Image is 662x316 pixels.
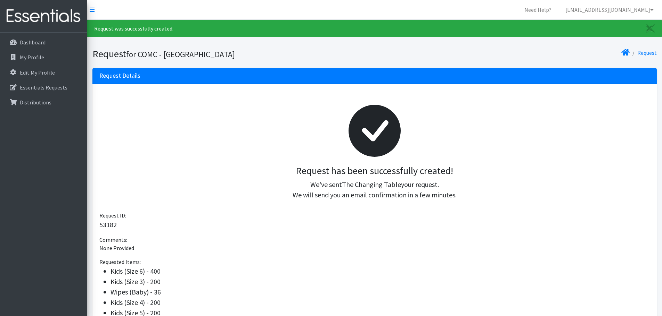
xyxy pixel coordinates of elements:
[3,35,84,49] a: Dashboard
[20,54,44,61] p: My Profile
[126,49,235,59] small: for COMC - [GEOGRAPHIC_DATA]
[560,3,659,17] a: [EMAIL_ADDRESS][DOMAIN_NAME]
[105,179,644,200] p: We've sent your request. We will send you an email confirmation in a few minutes.
[105,165,644,177] h3: Request has been successfully created!
[20,84,67,91] p: Essentials Requests
[637,49,657,56] a: Request
[3,5,84,28] img: HumanEssentials
[99,220,650,230] p: 53182
[20,99,51,106] p: Distributions
[519,3,557,17] a: Need Help?
[639,20,662,37] a: Close
[3,66,84,79] a: Edit My Profile
[99,236,127,243] span: Comments:
[20,69,55,76] p: Edit My Profile
[99,245,134,251] span: None Provided
[3,80,84,94] a: Essentials Requests
[3,50,84,64] a: My Profile
[92,48,372,60] h1: Request
[87,20,662,37] div: Request was successfully created.
[111,266,650,276] li: Kids (Size 6) - 400
[3,95,84,109] a: Distributions
[111,287,650,297] li: Wipes (Baby) - 36
[20,39,46,46] p: Dashboard
[99,212,126,219] span: Request ID:
[111,297,650,308] li: Kids (Size 4) - 200
[99,72,140,79] h3: Request Details
[99,258,141,265] span: Requested Items:
[111,276,650,287] li: Kids (Size 3) - 200
[342,180,401,189] span: The Changing Table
